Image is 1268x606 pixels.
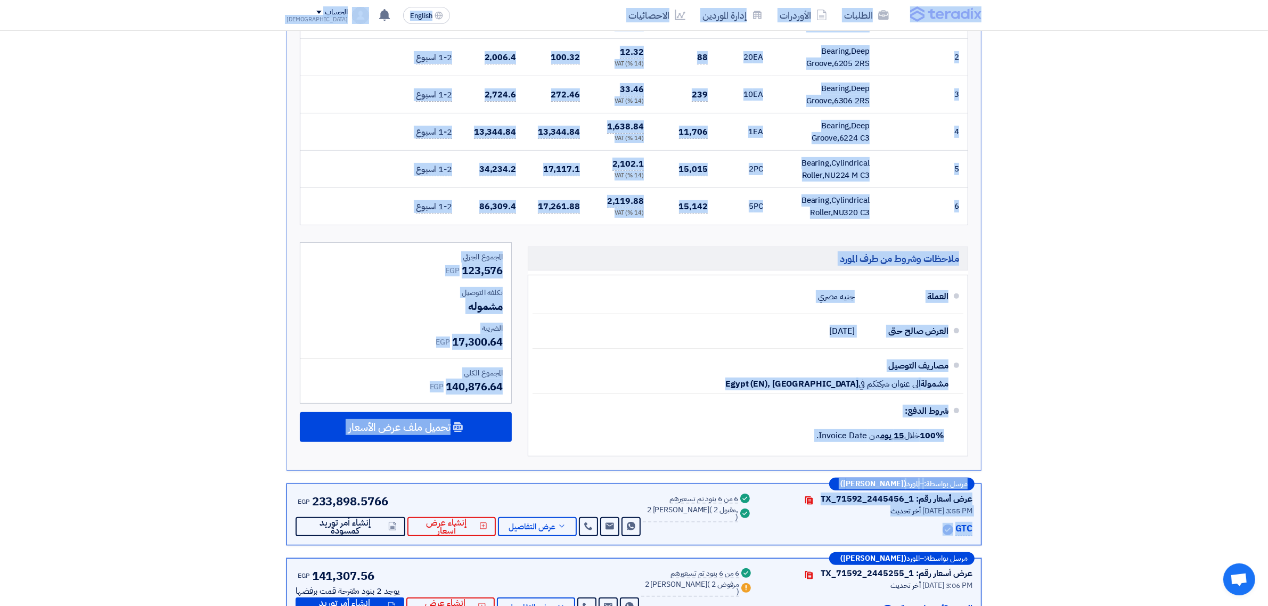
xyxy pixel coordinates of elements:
span: 233,898.5766 [312,493,388,510]
a: الأوردرات [771,3,836,28]
div: Bearing,Cylindrical Roller,NU320 C3 [780,194,870,218]
div: شروط الدفع: [550,398,948,424]
div: 6 من 6 بنود تم تسعيرهم [670,495,739,504]
div: عرض أسعار رقم: TX_71592_2445456_1 [821,493,972,505]
span: 11,706 [679,126,708,139]
button: إنشاء أمر توريد كمسودة [296,517,405,536]
button: عرض التفاصيل [498,517,577,536]
div: (14 %) VAT [597,209,644,218]
div: الحساب [325,8,348,17]
span: English [410,12,432,20]
span: 123,576 [462,263,503,279]
span: EGP [298,497,310,506]
span: ( [707,579,710,590]
td: 4 [951,113,968,151]
span: 17,117.1 [543,163,580,176]
td: 3 [951,76,968,113]
span: المورد [906,480,920,488]
span: المورد [906,555,920,562]
span: 1-2 اسبوع [416,163,452,176]
span: 141,307.56 [312,567,374,585]
span: Egypt (EN), [GEOGRAPHIC_DATA] [725,379,858,389]
span: ) [736,512,739,523]
div: Bearing,Deep Groove,6224 C3 [780,120,870,144]
span: 15,015 [679,163,708,176]
span: 33.46 [620,83,644,96]
td: PC [716,188,772,225]
b: ([PERSON_NAME]) [840,555,906,562]
span: أخر تحديث [890,505,921,517]
span: 2,724.6 [485,88,516,102]
span: 2,006.4 [485,51,516,64]
span: 2 مقبول, [714,504,738,515]
td: 6 [951,188,968,225]
span: EGP [436,337,451,348]
img: Teradix logo [910,6,981,22]
div: – [829,552,975,565]
span: تحميل ملف عرض الأسعار [348,422,451,432]
div: Bearing,Cylindrical Roller,NU224 M C3 [780,157,870,181]
button: إنشاء عرض أسعار [407,517,496,536]
span: [DATE] 3:06 PM [922,580,972,591]
div: (14 %) VAT [597,134,644,143]
div: (14 %) VAT [597,171,644,181]
td: 5 [951,151,968,188]
span: 1,638.84 [607,120,644,134]
span: 1-2 اسبوع [416,126,452,139]
span: 100.32 [551,51,580,64]
td: EA [716,39,772,76]
div: Bearing,Deep Groove,6205 2RS [780,45,870,69]
span: 17,261.88 [538,200,580,214]
strong: 100% [920,429,944,442]
span: مرسل بواسطة: [924,480,968,488]
div: Open chat [1223,563,1255,595]
span: 272.46 [551,88,580,102]
td: EA [716,113,772,151]
p: GTC [955,522,972,536]
span: 2 [749,163,754,175]
a: إدارة الموردين [694,3,771,28]
div: الضريبة [309,323,503,334]
span: 20 [743,51,753,63]
span: 2,119.88 [607,195,644,208]
h5: ملاحظات وشروط من طرف المورد [528,247,968,271]
div: (14 %) VAT [597,60,644,69]
div: العملة [863,284,948,309]
span: [DATE] 3:55 PM [922,505,972,517]
div: المجموع الكلي [309,367,503,379]
span: 239 [692,88,708,102]
span: 1-2 اسبوع [416,200,452,214]
span: مشمولة [921,379,948,389]
div: – [829,478,975,490]
span: أخر تحديث [890,580,921,591]
u: 15 يوم [880,429,904,442]
div: العرض صالح حتى [863,318,948,344]
div: 6 من 6 بنود تم تسعيرهم [670,570,739,578]
span: مشموله [468,298,503,314]
span: 1-2 اسبوع [416,51,452,64]
div: يوجد 2 بنود مقترحة قمت برفضها [296,585,399,597]
span: 1-2 اسبوع [416,88,452,102]
span: 140,876.64 [446,379,503,395]
span: الى عنوان شركتكم في [858,379,920,389]
span: EGP [298,571,310,580]
span: 1 [748,126,753,137]
span: إنشاء عرض أسعار [416,519,477,535]
img: profile_test.png [352,7,369,24]
button: English [403,7,450,24]
a: الطلبات [836,3,897,28]
span: [DATE] [830,326,855,337]
span: ( [709,504,712,515]
span: ) [737,586,739,597]
span: 15,142 [679,200,708,214]
span: 2 مرفوض [711,579,739,590]
td: 2 [951,39,968,76]
span: 34,234.2 [479,163,516,176]
span: خلال من Invoice Date. [816,429,944,442]
td: EA [716,76,772,113]
a: الاحصائيات [620,3,694,28]
div: تكلفه التوصيل [309,287,503,298]
div: (14 %) VAT [597,97,644,106]
div: 2 [PERSON_NAME] [643,506,738,522]
span: EGP [445,265,460,276]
